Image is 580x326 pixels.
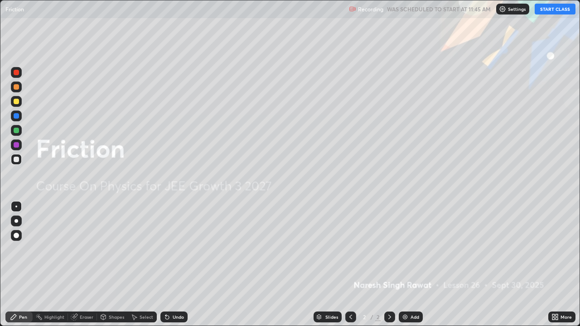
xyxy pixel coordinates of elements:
[535,4,575,14] button: START CLASS
[387,5,491,13] h5: WAS SCHEDULED TO START AT 11:45 AM
[375,313,381,321] div: 2
[140,315,153,319] div: Select
[360,314,369,320] div: 2
[499,5,506,13] img: class-settings-icons
[325,315,338,319] div: Slides
[19,315,27,319] div: Pen
[5,5,24,13] p: Friction
[109,315,124,319] div: Shapes
[358,6,383,13] p: Recording
[371,314,373,320] div: /
[173,315,184,319] div: Undo
[349,5,356,13] img: recording.375f2c34.svg
[561,315,572,319] div: More
[80,315,93,319] div: Eraser
[411,315,419,319] div: Add
[44,315,64,319] div: Highlight
[508,7,526,11] p: Settings
[401,313,409,321] img: add-slide-button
